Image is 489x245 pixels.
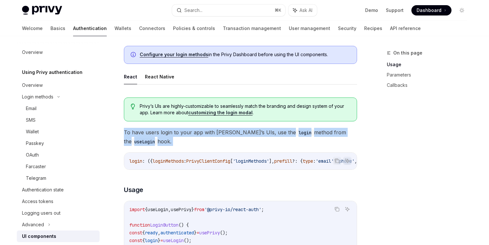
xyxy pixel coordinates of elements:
span: , [168,207,171,212]
div: Access tokens [22,198,53,205]
a: Support [386,7,404,14]
div: SMS [26,116,36,124]
a: Authentication state [17,184,100,196]
span: import [129,207,145,212]
span: (); [184,238,191,243]
a: Transaction management [223,21,281,36]
span: useLogin [147,207,168,212]
a: Basics [50,21,65,36]
span: const [129,230,142,236]
a: Overview [17,79,100,91]
span: [ [230,158,233,164]
span: 'loginMethods' [233,158,269,164]
span: : ({ [142,158,153,164]
div: Search... [184,6,202,14]
div: Email [26,105,37,112]
span: LoginButton [150,222,179,228]
a: Connectors [139,21,165,36]
span: ⌘ K [275,8,281,13]
div: Logging users out [22,209,60,217]
a: Email [17,103,100,114]
span: authenticated [160,230,194,236]
a: Farcaster [17,161,100,172]
a: Overview [17,46,100,58]
a: Recipes [364,21,382,36]
span: login [129,158,142,164]
code: useLogin [132,138,158,145]
a: Wallets [114,21,131,36]
span: : [313,158,316,164]
span: from [194,207,204,212]
span: ], [269,158,274,164]
a: Logging users out [17,207,100,219]
a: Passkey [17,138,100,149]
span: () { [179,222,189,228]
button: Toggle dark mode [457,5,467,15]
span: const [129,238,142,243]
span: Ask AI [299,7,312,14]
span: Dashboard [417,7,441,14]
button: Search...⌘K [172,5,285,16]
span: usePrivy [199,230,220,236]
div: Overview [22,48,43,56]
a: SMS [17,114,100,126]
div: Telegram [26,174,46,182]
span: useLogin [163,238,184,243]
div: Overview [22,81,43,89]
a: Callbacks [387,80,472,90]
span: ready [145,230,158,236]
div: Login methods [22,93,53,101]
span: type [303,158,313,164]
a: customizing the login modal [188,110,253,116]
span: 'email' [316,158,334,164]
a: Parameters [387,70,472,80]
span: : [184,158,186,164]
span: } [194,230,197,236]
span: ?: { [292,158,303,164]
div: UI components [22,232,56,240]
button: Ask AI [343,205,352,213]
span: loginMethods [153,158,184,164]
div: Passkey [26,139,44,147]
a: Access tokens [17,196,100,207]
span: { [142,230,145,236]
span: function [129,222,150,228]
span: usePrivy [171,207,191,212]
a: Demo [365,7,378,14]
span: On this page [393,49,422,57]
span: = [160,238,163,243]
span: } [158,238,160,243]
span: , [354,158,357,164]
span: { [145,207,147,212]
span: { [142,238,145,243]
div: Advanced [22,221,44,229]
div: Farcaster [26,163,46,170]
a: User management [289,21,330,36]
h5: Using Privy authentication [22,68,82,76]
svg: Info [131,52,137,58]
button: Ask AI [288,5,317,16]
button: React [124,69,137,84]
div: Wallet [26,128,39,136]
a: Welcome [22,21,43,36]
a: Dashboard [411,5,451,15]
a: Authentication [73,21,107,36]
span: PrivyClientConfig [186,158,230,164]
div: Authentication state [22,186,64,194]
a: Policies & controls [173,21,215,36]
button: React Native [145,69,174,84]
span: '@privy-io/react-auth' [204,207,261,212]
span: } [191,207,194,212]
span: login [145,238,158,243]
span: , [158,230,160,236]
span: = [197,230,199,236]
a: API reference [390,21,421,36]
span: ; [261,207,264,212]
a: UI components [17,230,100,242]
img: light logo [22,6,62,15]
span: Privy’s UIs are highly-customizable to seamlessly match the branding and design system of your ap... [140,103,350,116]
span: To have users login to your app with [PERSON_NAME]’s UIs, use the method from the hook. [124,128,357,146]
button: Copy the contents from the code block [333,157,341,165]
span: prefill [274,158,292,164]
div: OAuth [26,151,39,159]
